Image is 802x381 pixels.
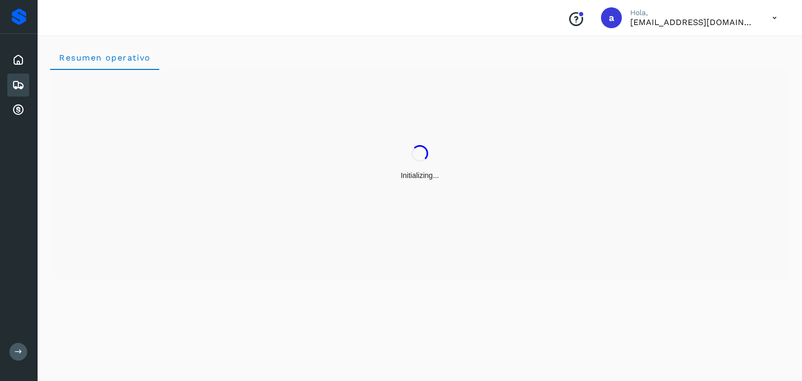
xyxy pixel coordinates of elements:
div: Inicio [7,49,29,72]
span: Resumen operativo [58,53,151,63]
div: Embarques [7,74,29,97]
p: Hola, [630,8,756,17]
p: aux.facturacion@atpilot.mx [630,17,756,27]
div: Cuentas por cobrar [7,99,29,122]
